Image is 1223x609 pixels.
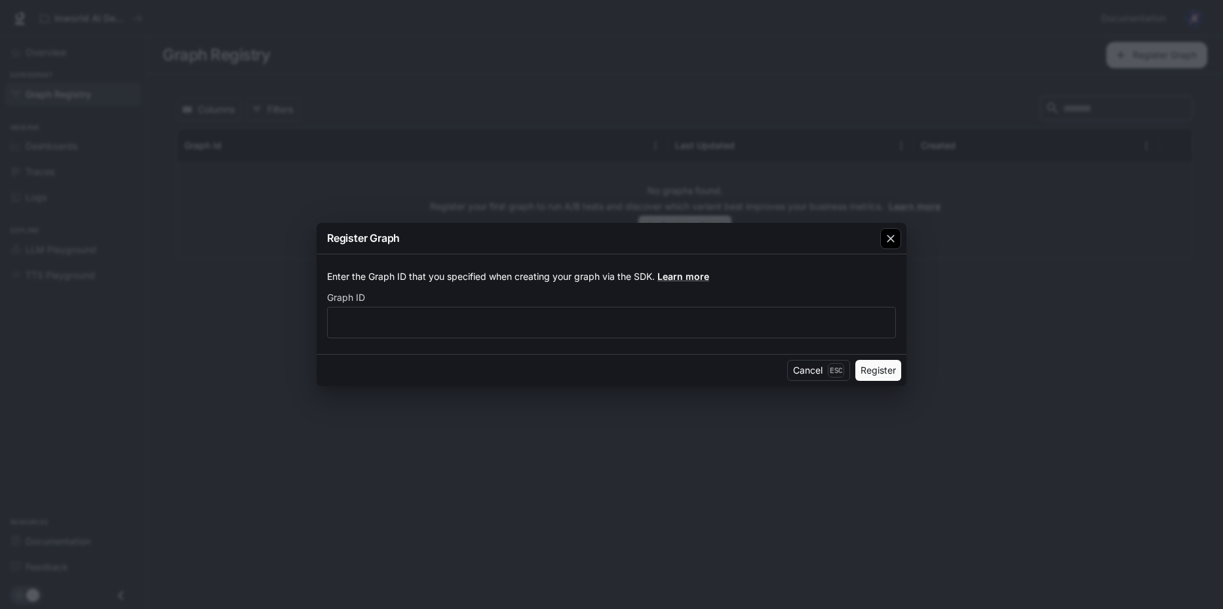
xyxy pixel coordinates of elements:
[327,270,896,283] p: Enter the Graph ID that you specified when creating your graph via the SDK.
[327,293,365,302] p: Graph ID
[327,230,400,246] p: Register Graph
[787,360,850,381] button: CancelEsc
[657,271,709,282] a: Learn more
[828,363,844,378] p: Esc
[855,360,901,381] button: Register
